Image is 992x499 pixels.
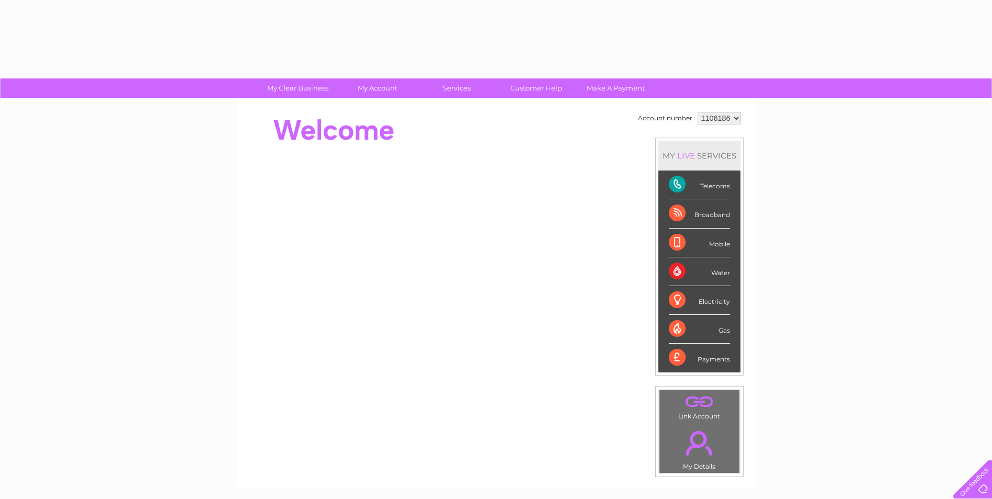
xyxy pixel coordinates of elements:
td: Link Account [659,390,740,423]
div: Mobile [669,229,730,257]
td: Account number [635,109,695,127]
div: Telecoms [669,171,730,199]
div: Payments [669,344,730,372]
a: My Clear Business [255,78,341,98]
a: Make A Payment [573,78,659,98]
a: Services [414,78,500,98]
div: MY SERVICES [658,141,740,171]
td: My Details [659,422,740,473]
div: Electricity [669,286,730,315]
a: . [662,393,737,411]
div: Broadband [669,199,730,228]
a: Customer Help [493,78,579,98]
div: Gas [669,315,730,344]
div: LIVE [675,151,697,161]
a: . [662,425,737,461]
a: My Account [334,78,420,98]
div: Water [669,257,730,286]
